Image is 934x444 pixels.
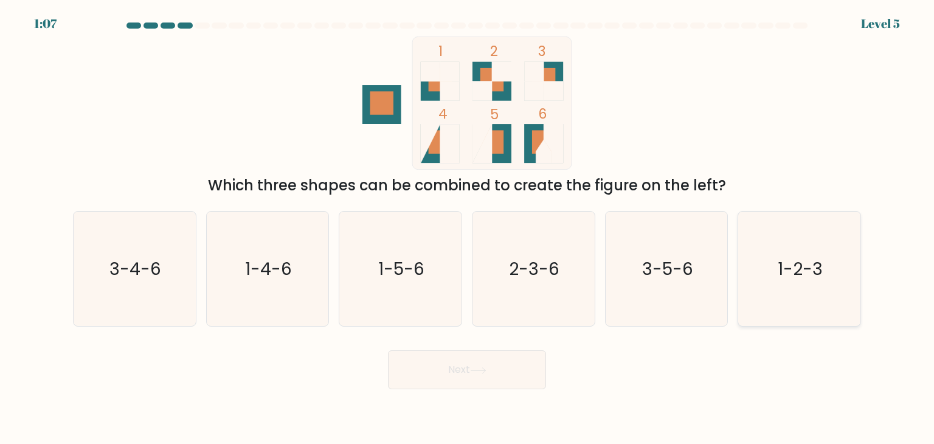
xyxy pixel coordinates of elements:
tspan: 3 [538,41,545,61]
tspan: 5 [490,105,499,124]
text: 3-4-6 [110,257,162,281]
tspan: 2 [490,41,498,61]
text: 1-4-6 [245,257,292,281]
text: 1-2-3 [778,257,823,281]
div: Level 5 [861,15,900,33]
div: Which three shapes can be combined to create the figure on the left? [80,175,854,196]
div: 1:07 [34,15,57,33]
text: 2-3-6 [510,257,560,281]
tspan: 4 [438,104,448,123]
text: 3-5-6 [642,257,693,281]
tspan: 6 [538,104,547,123]
text: 1-5-6 [379,257,425,281]
button: Next [388,350,546,389]
tspan: 1 [438,41,443,61]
